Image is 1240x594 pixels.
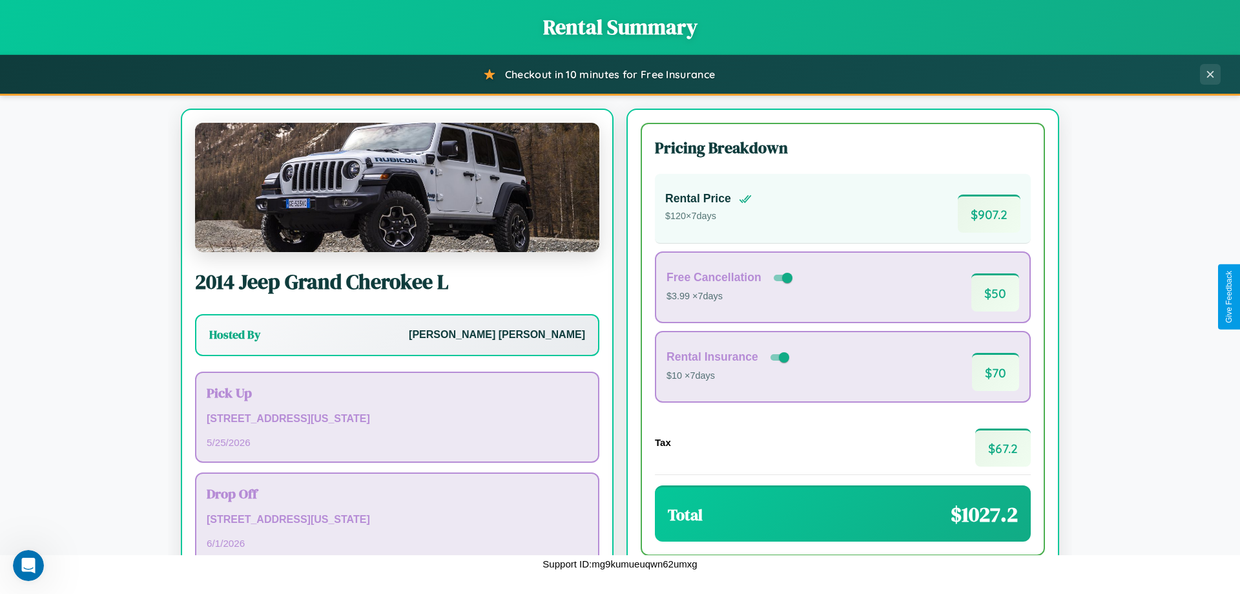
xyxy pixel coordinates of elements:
h1: Rental Summary [13,13,1227,41]
p: $3.99 × 7 days [666,288,795,305]
span: $ 1027.2 [951,500,1018,529]
p: $10 × 7 days [666,368,792,385]
div: Give Feedback [1224,271,1234,323]
h4: Rental Insurance [666,350,758,364]
p: $ 120 × 7 days [665,208,752,225]
iframe: Intercom live chat [13,550,44,581]
h3: Hosted By [209,327,260,343]
h3: Total [668,504,703,525]
h3: Pricing Breakdown [655,137,1031,158]
p: 5 / 25 / 2026 [207,434,588,451]
p: 6 / 1 / 2026 [207,535,588,552]
h4: Rental Price [665,192,731,206]
p: [STREET_ADDRESS][US_STATE] [207,511,588,529]
span: $ 50 [971,273,1019,312]
span: $ 70 [972,353,1019,391]
span: $ 907.2 [958,195,1020,233]
img: Jeep Grand Cherokee L [195,123,599,252]
p: [STREET_ADDRESS][US_STATE] [207,410,588,429]
p: [PERSON_NAME] [PERSON_NAME] [409,326,585,345]
span: Checkout in 10 minutes for Free Insurance [505,68,715,81]
h4: Free Cancellation [666,271,761,284]
h4: Tax [655,437,671,448]
h3: Pick Up [207,383,588,402]
p: Support ID: mg9kumueuqwn62umxg [542,555,697,573]
span: $ 67.2 [975,429,1031,467]
h3: Drop Off [207,484,588,503]
h2: 2014 Jeep Grand Cherokee L [195,268,599,296]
